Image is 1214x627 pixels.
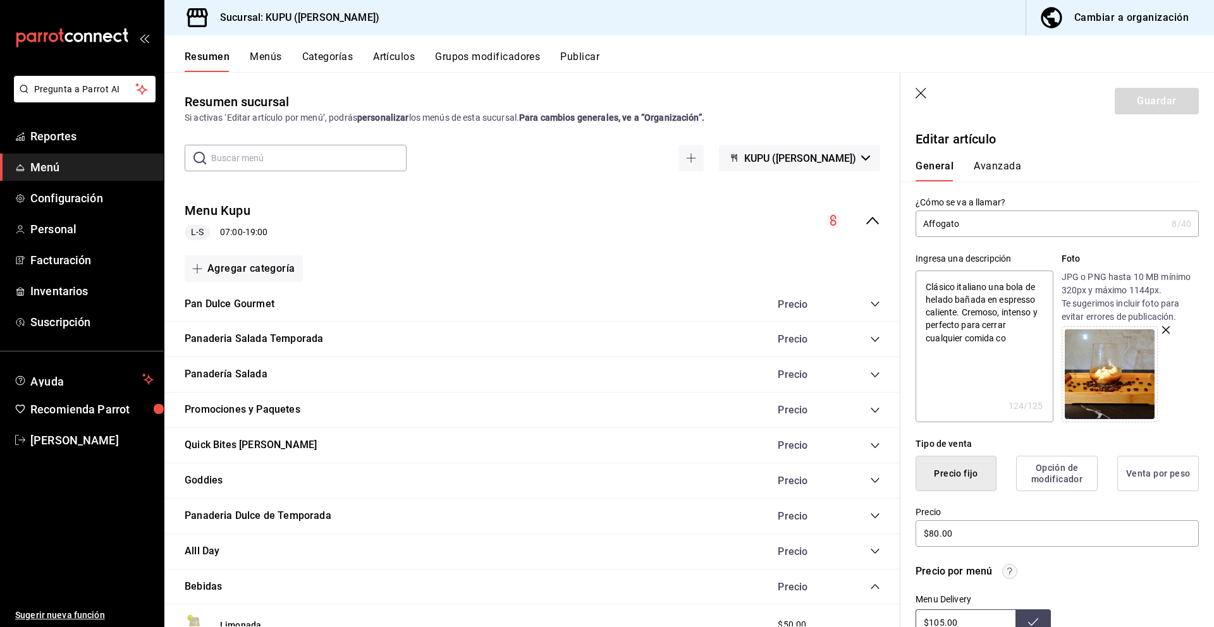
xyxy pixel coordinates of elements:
[185,255,303,282] button: Agregar categoría
[1117,456,1199,491] button: Venta por peso
[30,159,154,176] span: Menú
[14,76,156,102] button: Pregunta a Parrot AI
[870,475,880,485] button: collapse-category-row
[719,145,880,171] button: KUPU ([PERSON_NAME])
[870,405,880,415] button: collapse-category-row
[765,581,846,593] div: Precio
[974,160,1021,181] button: Avanzada
[765,368,846,380] div: Precio
[916,160,953,181] button: General
[185,438,317,453] button: Quick Bites [PERSON_NAME]
[185,473,223,488] button: Goddies
[164,192,900,250] div: collapse-menu-row
[765,333,846,345] div: Precio
[916,252,1053,265] div: Ingresa una descripción
[30,128,154,145] span: Reportes
[210,10,379,25] h3: Sucursal: KUPU ([PERSON_NAME])
[185,202,250,220] button: Menu Kupu
[30,432,154,449] span: [PERSON_NAME]
[185,111,880,125] div: Si activas ‘Editar artículo por menú’, podrás los menús de esta sucursal.
[765,298,846,310] div: Precio
[15,609,154,622] span: Sugerir nueva función
[185,332,323,346] button: Panaderia Salada Temporada
[519,113,704,123] strong: Para cambios generales, ve a “Organización”.
[1062,271,1199,324] p: JPG o PNG hasta 10 MB mínimo 320px y máximo 1144px. Te sugerimos incluir foto para evitar errores...
[916,594,1051,604] div: Menu Delivery
[373,51,415,72] button: Artículos
[1016,456,1098,491] button: Opción de modificador
[1074,9,1189,27] div: Cambiar a organización
[1009,399,1043,412] div: 124 /125
[1172,217,1191,230] div: 8 /40
[870,581,880,592] button: collapse-category-row
[211,145,407,171] input: Buscar menú
[186,226,209,239] span: L-S
[185,580,222,594] button: Bebidas
[916,456,996,491] button: Precio fijo
[916,130,1199,149] p: Editar artículo
[185,297,274,312] button: Pan Dulce Gourmet
[916,437,1199,451] div: Tipo de venta
[765,475,846,487] div: Precio
[916,198,1199,207] label: ¿Cómo se va a llamar?
[302,51,353,72] button: Categorías
[870,441,880,451] button: collapse-category-row
[870,511,880,521] button: collapse-category-row
[870,299,880,309] button: collapse-category-row
[30,372,137,387] span: Ayuda
[916,564,992,579] div: Precio por menú
[916,508,1199,516] label: Precio
[1062,252,1199,265] p: Foto
[185,403,300,417] button: Promociones y Paquetes
[765,439,846,451] div: Precio
[34,83,136,96] span: Pregunta a Parrot AI
[185,509,331,523] button: Panaderia Dulce de Temporada
[30,401,154,418] span: Recomienda Parrot
[30,283,154,300] span: Inventarios
[139,33,149,43] button: open_drawer_menu
[870,334,880,344] button: collapse-category-row
[744,152,856,164] span: KUPU ([PERSON_NAME])
[560,51,599,72] button: Publicar
[185,367,267,382] button: Panadería Salada
[916,160,1184,181] div: navigation tabs
[765,545,846,557] div: Precio
[765,510,846,522] div: Precio
[185,51,1214,72] div: navigation tabs
[870,370,880,380] button: collapse-category-row
[357,113,409,123] strong: personalizar
[870,546,880,556] button: collapse-category-row
[1065,329,1155,419] img: Preview
[185,51,230,72] button: Resumen
[185,92,289,111] div: Resumen sucursal
[435,51,540,72] button: Grupos modificadores
[9,92,156,105] a: Pregunta a Parrot AI
[30,252,154,269] span: Facturación
[765,404,846,416] div: Precio
[185,225,267,240] div: 07:00 - 19:00
[30,313,154,331] span: Suscripción
[30,221,154,238] span: Personal
[185,544,219,559] button: Alll Day
[250,51,281,72] button: Menús
[30,190,154,207] span: Configuración
[916,520,1199,547] input: $0.00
